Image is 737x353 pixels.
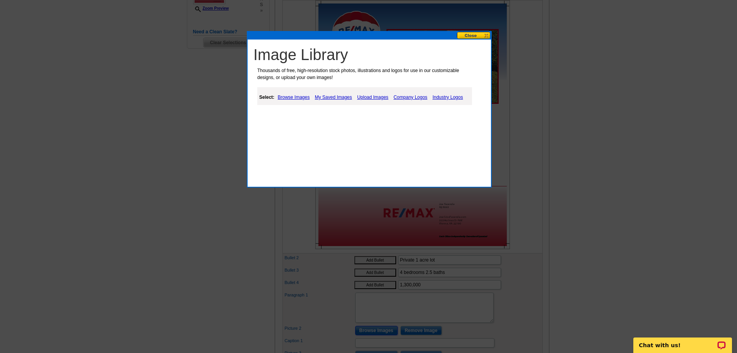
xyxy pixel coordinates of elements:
[259,95,274,100] strong: Select:
[628,329,737,353] iframe: LiveChat chat widget
[276,93,312,102] a: Browse Images
[355,93,390,102] a: Upload Images
[253,67,475,81] p: Thousands of free, high-resolution stock photos, illustrations and logos for use in our customiza...
[313,93,354,102] a: My Saved Images
[253,45,489,64] h1: Image Library
[431,93,465,102] a: Industry Logos
[392,93,429,102] a: Company Logos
